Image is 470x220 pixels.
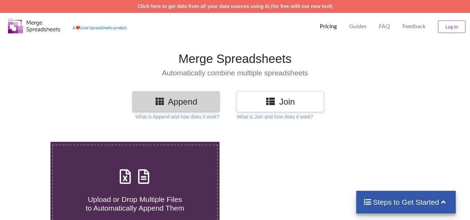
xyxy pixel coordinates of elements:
p: Pricing [320,23,337,30]
span: Feedback [403,23,425,29]
a: Click here to get data from all your data sources using AI (for free with our new tool) [138,3,333,9]
p: Guides [349,23,366,30]
img: Logo.png [8,18,60,33]
p: FAQ [379,23,390,30]
span: heart [75,25,80,30]
p: What is Append and how does it work? [136,113,220,120]
button: Log In [438,21,465,33]
h3: Join [242,97,318,107]
p: What is Join and how does it work? [237,113,313,120]
span: Upload or Drop Multiple Files to Automatically Append Them [86,195,184,212]
a: AheartLove Spreadsheets product [73,25,127,30]
h3: Append [138,97,214,107]
h4: Steps to Get Started [363,198,449,206]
